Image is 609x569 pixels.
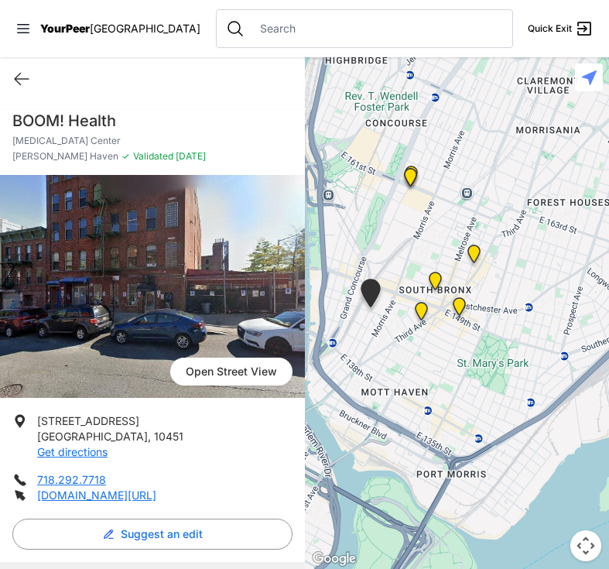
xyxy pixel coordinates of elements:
[37,414,139,427] span: [STREET_ADDRESS]
[37,473,106,486] a: 718.292.7718
[12,135,293,147] p: [MEDICAL_DATA] Center
[464,245,484,269] div: Bronx Youth Center (BYC)
[133,150,173,162] span: Validated
[528,22,572,35] span: Quick Exit
[309,549,360,569] a: Open this area in Google Maps (opens a new window)
[121,526,203,542] span: Suggest an edit
[90,22,200,35] span: [GEOGRAPHIC_DATA]
[12,519,293,550] button: Suggest an edit
[251,21,503,36] input: Search
[173,150,206,162] span: [DATE]
[528,19,594,38] a: Quick Exit
[450,297,469,322] div: The Bronx Pride Center
[309,549,360,569] img: Google
[148,430,151,443] span: ,
[170,358,293,386] span: Open Street View
[37,488,156,502] a: [DOMAIN_NAME][URL]
[12,150,118,163] span: [PERSON_NAME] Haven
[40,24,200,33] a: YourPeer[GEOGRAPHIC_DATA]
[358,279,384,314] div: Harm Reduction Center
[37,445,108,458] a: Get directions
[401,168,420,193] div: South Bronx NeON Works
[121,150,130,163] span: ✓
[37,430,148,443] span: [GEOGRAPHIC_DATA]
[426,272,445,296] div: The Bronx
[570,530,601,561] button: Map camera controls
[12,110,293,132] h1: BOOM! Health
[154,430,183,443] span: 10451
[40,22,90,35] span: YourPeer
[402,166,421,190] div: Bronx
